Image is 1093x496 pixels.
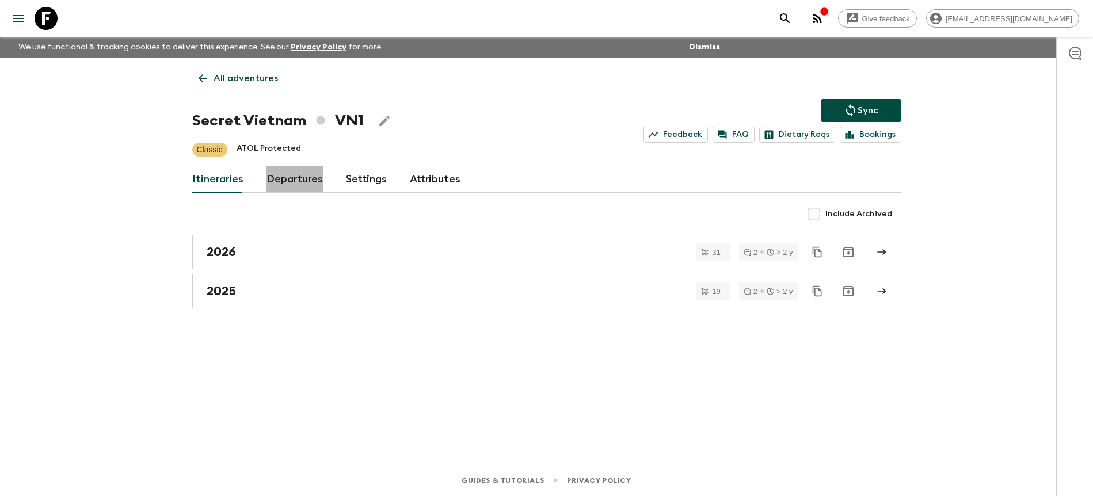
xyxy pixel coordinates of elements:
[643,127,708,143] a: Feedback
[713,127,755,143] a: FAQ
[767,249,793,256] div: > 2 y
[7,7,30,30] button: menu
[705,249,727,256] span: 31
[939,14,1079,23] span: [EMAIL_ADDRESS][DOMAIN_NAME]
[837,280,860,303] button: Archive
[744,249,757,256] div: 2
[207,284,236,299] h2: 2025
[192,166,243,193] a: Itineraries
[192,67,284,90] a: All adventures
[266,166,323,193] a: Departures
[192,235,901,269] a: 2026
[821,99,901,122] button: Sync adventure departures to the booking engine
[462,474,544,487] a: Guides & Tutorials
[858,104,878,117] p: Sync
[207,245,236,260] h2: 2026
[838,9,917,28] a: Give feedback
[237,143,301,157] p: ATOL Protected
[373,109,396,132] button: Edit Adventure Title
[14,37,387,58] p: We use functional & tracking cookies to deliver this experience. See our for more.
[686,39,723,55] button: Dismiss
[705,288,727,295] span: 19
[807,281,828,302] button: Duplicate
[567,474,631,487] a: Privacy Policy
[759,127,835,143] a: Dietary Reqs
[744,288,757,295] div: 2
[825,208,892,220] span: Include Archived
[767,288,793,295] div: > 2 y
[856,14,916,23] span: Give feedback
[774,7,797,30] button: search adventures
[192,109,364,132] h1: Secret Vietnam VN1
[926,9,1079,28] div: [EMAIL_ADDRESS][DOMAIN_NAME]
[214,71,278,85] p: All adventures
[291,43,346,51] a: Privacy Policy
[197,144,223,155] p: Classic
[807,242,828,262] button: Duplicate
[346,166,387,193] a: Settings
[840,127,901,143] a: Bookings
[192,274,901,308] a: 2025
[410,166,460,193] a: Attributes
[837,241,860,264] button: Archive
